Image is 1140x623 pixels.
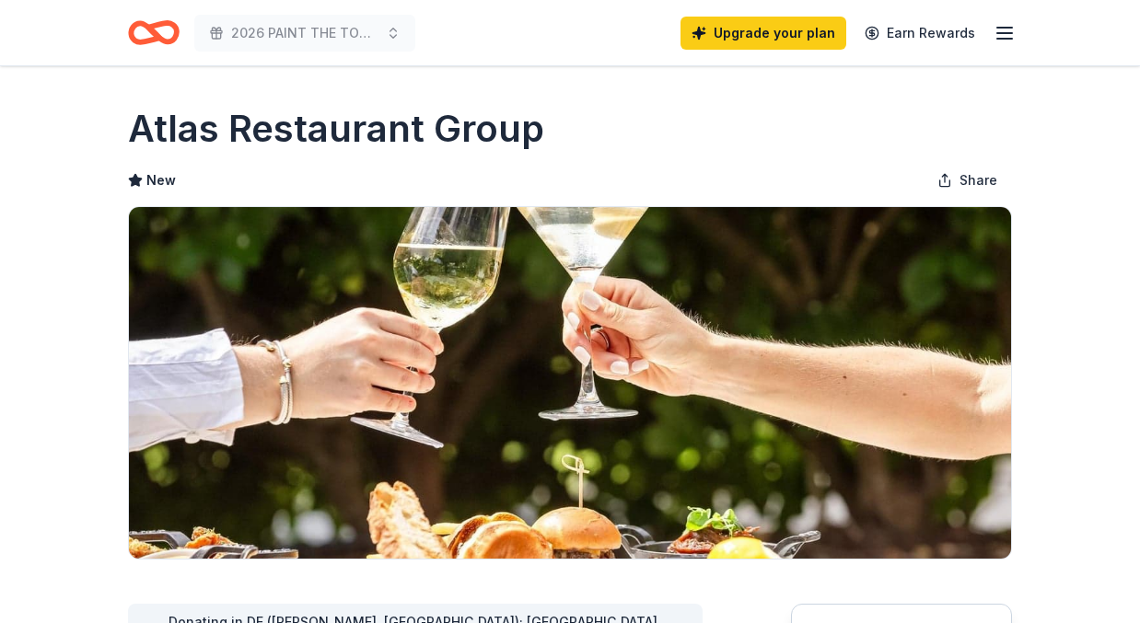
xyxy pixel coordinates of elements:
[231,22,378,44] span: 2026 PAINT THE TOWN
[960,169,997,191] span: Share
[194,15,415,52] button: 2026 PAINT THE TOWN
[129,207,1011,559] img: Image for Atlas Restaurant Group
[146,169,176,191] span: New
[923,162,1012,199] button: Share
[128,11,180,54] a: Home
[128,103,544,155] h1: Atlas Restaurant Group
[854,17,986,50] a: Earn Rewards
[681,17,846,50] a: Upgrade your plan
